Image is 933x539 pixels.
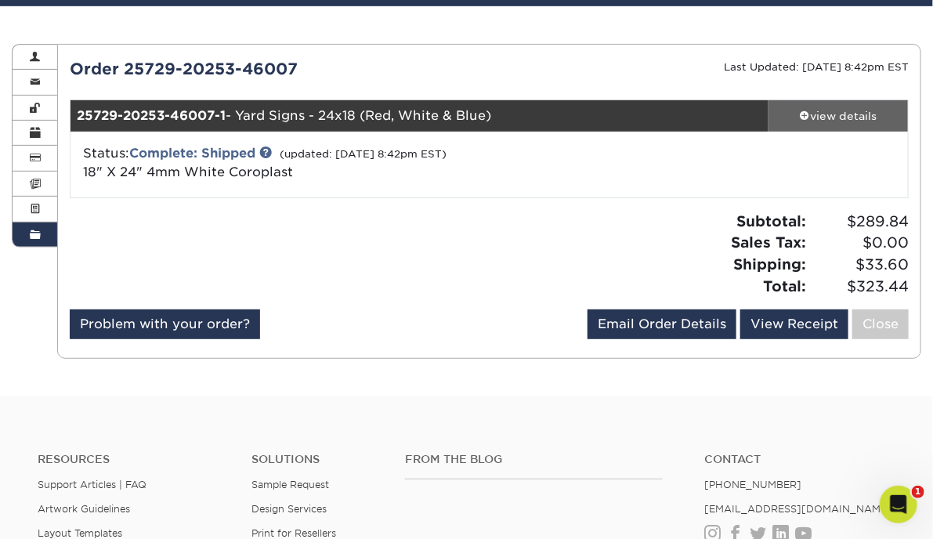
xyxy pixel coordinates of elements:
[70,309,260,339] a: Problem with your order?
[83,165,293,179] a: 18" X 24" 4mm White Coroplast
[71,100,768,132] div: - Yard Signs - 24x18 (Red, White & Blue)
[705,479,802,490] a: [PHONE_NUMBER]
[740,309,848,339] a: View Receipt
[588,309,736,339] a: Email Order Details
[811,276,909,298] span: $323.44
[705,453,895,466] a: Contact
[251,479,329,490] a: Sample Request
[912,486,924,498] span: 1
[731,233,806,251] strong: Sales Tax:
[71,144,628,182] div: Status:
[705,503,892,515] a: [EMAIL_ADDRESS][DOMAIN_NAME]
[768,100,908,132] a: view details
[38,479,146,490] a: Support Articles | FAQ
[768,108,908,124] div: view details
[251,503,327,515] a: Design Services
[852,309,909,339] a: Close
[733,255,806,273] strong: Shipping:
[58,57,489,81] div: Order 25729-20253-46007
[77,108,226,123] strong: 25729-20253-46007-1
[811,232,909,254] span: $0.00
[811,254,909,276] span: $33.60
[811,211,909,233] span: $289.84
[724,61,909,73] small: Last Updated: [DATE] 8:42pm EST
[251,527,336,539] a: Print for Resellers
[251,453,381,466] h4: Solutions
[280,148,447,160] small: (updated: [DATE] 8:42pm EST)
[880,486,917,523] iframe: Intercom live chat
[129,146,255,161] a: Complete: Shipped
[38,453,228,466] h4: Resources
[763,277,806,295] strong: Total:
[405,453,663,466] h4: From the Blog
[736,212,806,230] strong: Subtotal:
